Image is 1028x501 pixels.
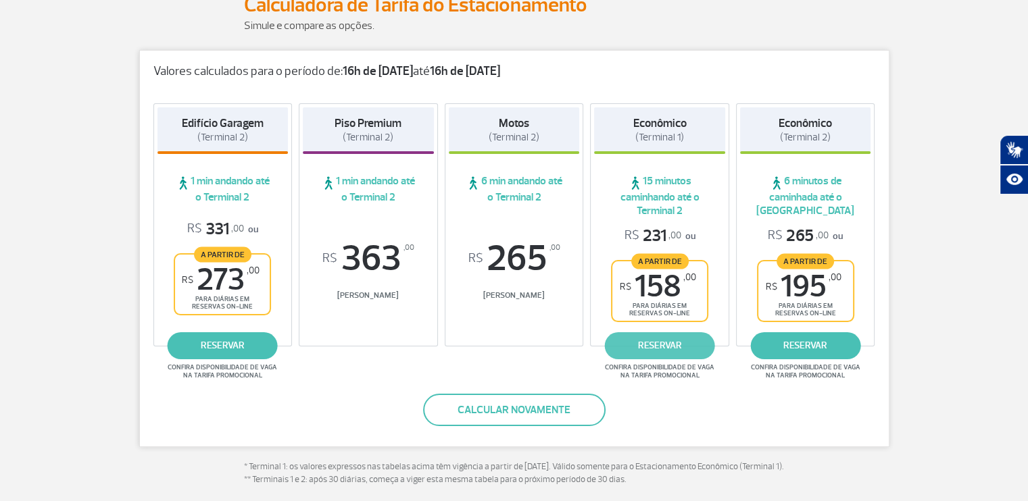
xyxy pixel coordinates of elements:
[549,240,560,255] sup: ,00
[244,18,785,34] p: Simule e compare as opções.
[182,116,264,130] strong: Edifício Garagem
[449,290,580,300] span: [PERSON_NAME]
[768,226,843,246] p: ou
[620,271,696,302] span: 158
[187,295,258,311] span: para diárias em reservas on-line
[449,174,580,204] span: 6 min andando até o Terminal 2
[343,131,393,144] span: (Terminal 2)
[780,131,831,144] span: (Terminal 2)
[779,116,832,130] strong: Econômico
[187,219,244,240] span: 331
[620,281,631,292] sup: R$
[633,116,687,130] strong: Econômico
[182,265,260,295] span: 273
[594,174,725,217] span: 15 minutos caminhando até o Terminal 2
[166,363,279,379] span: Confira disponibilidade de vaga na tarifa promocional
[303,240,434,277] span: 363
[468,251,483,266] sup: R$
[489,131,539,144] span: (Terminal 2)
[768,226,829,246] span: 265
[749,363,862,379] span: Confira disponibilidade de vaga na tarifa promocional
[247,265,260,276] sup: ,00
[322,251,337,266] sup: R$
[766,271,841,302] span: 195
[335,116,401,130] strong: Piso Premium
[770,302,841,317] span: para diárias em reservas on-line
[303,174,434,204] span: 1 min andando até o Terminal 2
[1000,165,1028,194] button: Abrir recursos assistivos.
[777,253,834,269] span: A partir de
[449,240,580,277] span: 265
[740,174,871,217] span: 6 minutos de caminhada até o [GEOGRAPHIC_DATA]
[829,271,841,283] sup: ,00
[635,131,684,144] span: (Terminal 1)
[624,302,695,317] span: para diárias em reservas on-line
[187,219,258,240] p: ou
[631,253,689,269] span: A partir de
[153,64,875,79] p: Valores calculados para o período de: até
[303,290,434,300] span: [PERSON_NAME]
[182,274,193,286] sup: R$
[1000,135,1028,194] div: Plugin de acessibilidade da Hand Talk.
[605,332,715,359] a: reservar
[683,271,696,283] sup: ,00
[197,131,248,144] span: (Terminal 2)
[499,116,529,130] strong: Motos
[343,63,413,79] strong: 16h de [DATE]
[1000,135,1028,165] button: Abrir tradutor de língua de sinais.
[157,174,289,204] span: 1 min andando até o Terminal 2
[603,363,716,379] span: Confira disponibilidade de vaga na tarifa promocional
[168,332,278,359] a: reservar
[750,332,860,359] a: reservar
[194,246,251,262] span: A partir de
[625,226,695,246] p: ou
[423,394,606,426] button: Calcular novamente
[430,63,500,79] strong: 16h de [DATE]
[403,240,414,255] sup: ,00
[766,281,777,292] sup: R$
[244,460,785,487] p: * Terminal 1: os valores expressos nas tabelas acima têm vigência a partir de [DATE]. Válido some...
[625,226,681,246] span: 231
